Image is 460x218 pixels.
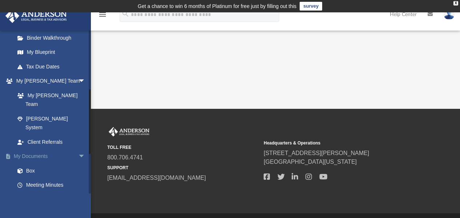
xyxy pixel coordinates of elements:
a: 800.706.4741 [107,154,143,160]
div: close [453,1,458,5]
small: Headquarters & Operations [264,140,415,146]
a: [PERSON_NAME] System [10,111,93,135]
a: [GEOGRAPHIC_DATA][US_STATE] [264,159,357,165]
a: Forms Library [10,192,93,207]
i: menu [98,10,107,19]
a: menu [98,14,107,19]
img: Anderson Advisors Platinum Portal [3,9,69,23]
a: Client Referrals [10,135,93,149]
a: Box [10,163,93,178]
div: Get a chance to win 6 months of Platinum for free just by filling out this [138,2,297,11]
a: Binder Walkthrough [10,31,96,45]
a: My [PERSON_NAME] Teamarrow_drop_down [5,74,93,88]
span: arrow_drop_down [78,74,93,89]
i: search [121,10,129,18]
a: [EMAIL_ADDRESS][DOMAIN_NAME] [107,175,206,181]
a: My Blueprint [10,45,93,60]
a: My [PERSON_NAME] Team [10,88,89,111]
img: User Pic [444,9,455,20]
small: TOLL FREE [107,144,259,151]
a: Tax Due Dates [10,59,96,74]
a: survey [300,2,322,11]
img: Anderson Advisors Platinum Portal [107,127,151,136]
small: SUPPORT [107,165,259,171]
a: Meeting Minutes [10,178,96,193]
span: arrow_drop_down [78,149,93,164]
a: My Documentsarrow_drop_down [5,149,96,164]
a: [STREET_ADDRESS][PERSON_NAME] [264,150,369,156]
